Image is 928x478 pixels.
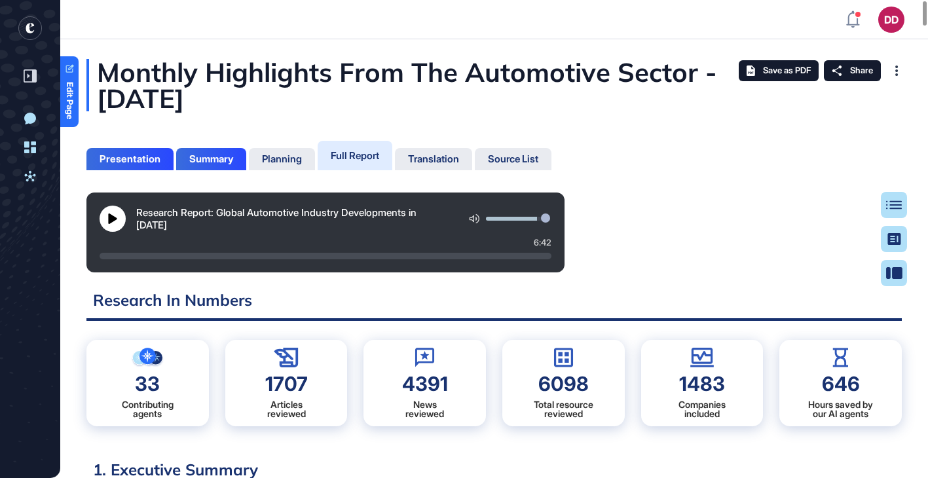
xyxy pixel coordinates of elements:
div: Presentation [100,153,160,165]
div: Contributing agents [122,400,174,418]
div: Planning [262,153,302,165]
div: Monthly Highlights From The Automotive Sector - [DATE] [86,59,902,111]
div: 4391 [402,374,448,394]
span: Edit Page [65,82,74,119]
div: 6098 [538,374,589,394]
a: Edit Page [60,56,79,127]
div: 1707 [265,374,308,394]
button: DD [878,7,904,33]
div: Articles reviewed [267,400,306,418]
div: Summary [189,153,233,165]
div: 646 [822,374,860,394]
span: Share [850,65,873,76]
div: 6:42 [100,237,551,248]
div: Translation [408,153,459,165]
div: Research Report: Global Automotive Industry Developments in [DATE] [136,206,448,231]
div: Total resource reviewed [534,400,593,418]
div: 33 [135,374,160,394]
span: Save as PDF [763,65,811,76]
div: Full Report [331,149,379,162]
div: News reviewed [405,400,444,418]
div: entrapeer-logo [18,16,42,40]
div: 1483 [679,374,725,394]
h2: Research In Numbers [86,289,902,321]
div: Companies included [678,400,726,418]
div: Source List [488,153,538,165]
div: Hours saved by our AI agents [808,400,873,418]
